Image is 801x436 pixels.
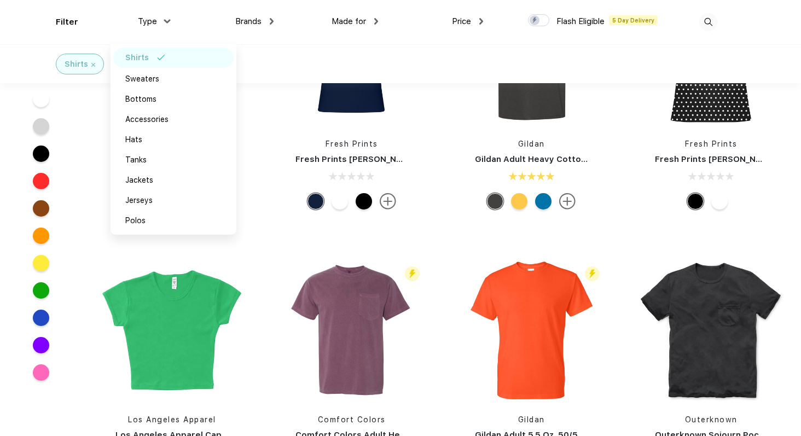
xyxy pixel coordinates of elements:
span: Price [452,16,471,26]
img: flash_active_toggle.svg [585,266,600,281]
img: dropdown.png [374,18,378,25]
span: Brands [235,16,262,26]
a: Outerknown [685,415,738,424]
div: Sapphire [535,193,552,210]
div: Bottoms [125,94,156,105]
div: White Black [711,193,728,210]
a: Gildan Adult Heavy Cotton T-Shirt [475,154,617,164]
a: Fresh Prints [326,139,378,148]
span: Made for [332,16,366,26]
a: Gildan [518,139,545,148]
img: dropdown.png [164,19,170,23]
a: Gildan [518,415,545,424]
div: Charcoal [487,193,503,210]
div: Filter [56,16,78,28]
div: Navy [307,193,324,210]
div: White mto [332,193,348,210]
img: desktop_search.svg [699,13,717,31]
div: Tanks [125,154,147,166]
div: Sweaters [125,73,159,85]
img: func=resize&h=266 [279,258,425,403]
div: Daisy [511,193,527,210]
div: Black White [687,193,704,210]
img: func=resize&h=266 [458,258,604,403]
img: func=resize&h=266 [99,258,245,403]
span: 5 Day Delivery [609,15,658,25]
a: Fresh Prints [685,139,738,148]
img: filter_cancel.svg [91,63,95,67]
div: Jerseys [125,195,153,206]
div: Shirts [65,59,88,70]
img: func=resize&h=266 [639,258,784,403]
img: flash_active_toggle.svg [405,266,420,281]
div: Jackets [125,175,153,186]
div: Hats [125,134,142,146]
span: Flash Eligible [556,16,605,26]
span: Type [138,16,157,26]
div: Polos [125,215,146,226]
div: Shirts [125,52,149,63]
a: Fresh Prints [PERSON_NAME] Off the Shoulder Top [295,154,508,164]
div: Accessories [125,114,169,125]
img: dropdown.png [270,18,274,25]
img: more.svg [559,193,576,210]
img: more.svg [380,193,396,210]
img: filter_selected.svg [157,55,165,60]
a: Los Angeles Apparel [128,415,216,424]
div: Black [356,193,372,210]
img: dropdown.png [479,18,483,25]
a: Comfort Colors [318,415,386,424]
